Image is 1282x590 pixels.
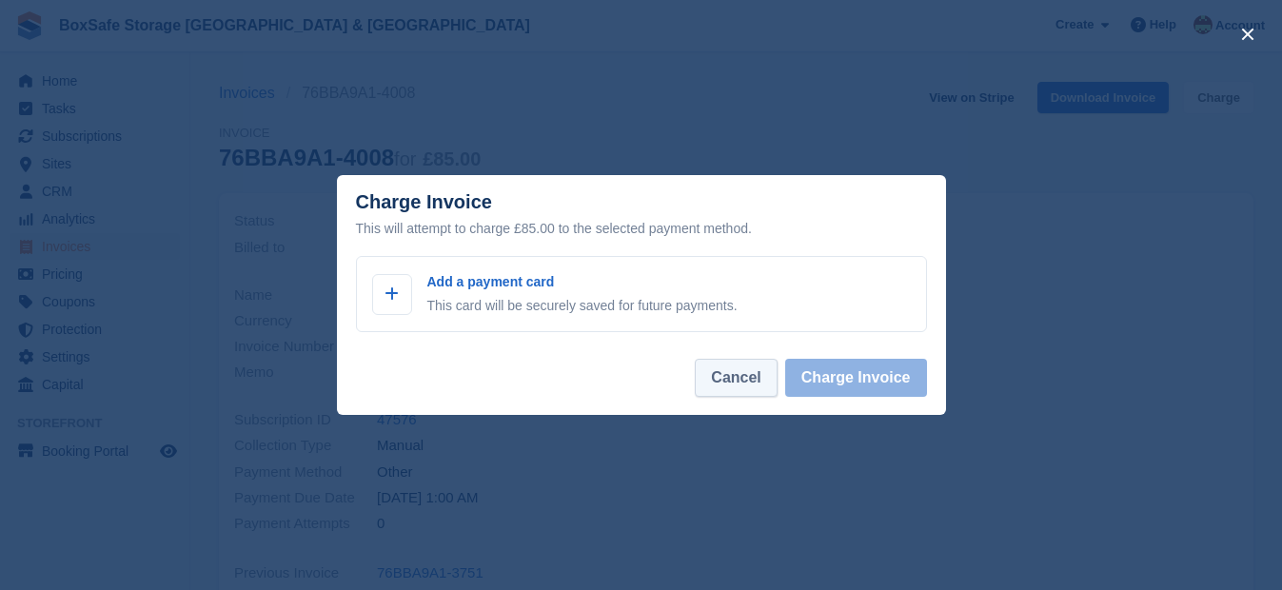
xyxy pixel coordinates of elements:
[356,217,927,240] div: This will attempt to charge £85.00 to the selected payment method.
[785,359,927,397] button: Charge Invoice
[427,272,738,292] p: Add a payment card
[427,296,738,316] p: This card will be securely saved for future payments.
[1233,19,1263,49] button: close
[695,359,777,397] button: Cancel
[356,256,927,332] a: Add a payment card This card will be securely saved for future payments.
[356,191,927,240] div: Charge Invoice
